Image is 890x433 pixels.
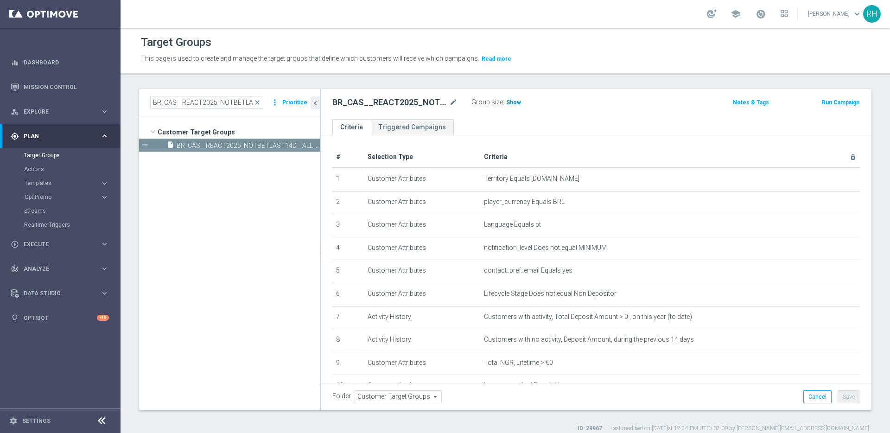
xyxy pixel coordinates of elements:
[24,266,100,272] span: Analyze
[24,291,100,296] span: Data Studio
[100,193,109,202] i: keyboard_arrow_right
[863,5,881,23] div: RH
[332,306,364,329] td: 7
[11,50,109,75] div: Dashboard
[506,99,521,106] span: Show
[732,97,770,108] button: Notes & Tags
[10,133,109,140] button: gps_fixed Plan keyboard_arrow_right
[24,242,100,247] span: Execute
[332,146,364,168] th: #
[484,313,692,321] span: Customers with activity, Total Deposit Amount > 0 , on this year (to date)
[332,260,364,283] td: 5
[24,152,96,159] a: Target Groups
[10,59,109,66] button: equalizer Dashboard
[11,314,19,322] i: lightbulb
[503,98,504,106] label: :
[11,240,19,248] i: play_circle_outline
[10,290,109,297] button: Data Studio keyboard_arrow_right
[11,240,100,248] div: Execute
[610,425,869,433] label: Last modified on [DATE] at 12:24 PM UTC+02:00 by [PERSON_NAME][EMAIL_ADDRESS][DOMAIN_NAME]
[10,265,109,273] button: track_changes Analyze keyboard_arrow_right
[25,180,91,186] span: Templates
[100,289,109,298] i: keyboard_arrow_right
[364,329,480,352] td: Activity History
[24,218,120,232] div: Realtime Triggers
[158,126,320,139] span: Customer Target Groups
[24,179,109,187] button: Templates keyboard_arrow_right
[484,290,617,298] span: Lifecycle Stage Does not equal Non Depositor
[150,96,263,109] input: Quick find group or folder
[24,306,97,330] a: Optibot
[364,214,480,237] td: Customer Attributes
[364,283,480,306] td: Customer Attributes
[10,83,109,91] button: Mission Control
[11,306,109,330] div: Optibot
[364,375,480,398] td: Customer Attributes
[270,96,280,109] i: more_vert
[852,9,862,19] span: keyboard_arrow_down
[484,244,607,252] span: notification_level Does not equal MINIMUM
[332,168,364,191] td: 1
[332,283,364,306] td: 6
[25,180,100,186] div: Templates
[332,392,351,400] label: Folder
[24,166,96,173] a: Actions
[11,75,109,99] div: Mission Control
[24,204,120,218] div: Streams
[311,96,320,109] button: chevron_left
[484,175,579,183] span: Territory Equals [DOMAIN_NAME]
[484,198,565,206] span: player_currency Equals BRL
[100,264,109,273] i: keyboard_arrow_right
[364,191,480,214] td: Customer Attributes
[807,7,863,21] a: [PERSON_NAME]keyboard_arrow_down
[332,352,364,375] td: 9
[281,96,309,109] button: Prioritize
[11,58,19,67] i: equalizer
[24,193,109,201] button: OptiPromo keyboard_arrow_right
[11,108,100,116] div: Explore
[332,375,364,398] td: 10
[364,260,480,283] td: Customer Attributes
[254,99,261,106] span: close
[25,194,100,200] div: OptiPromo
[332,191,364,214] td: 2
[24,190,120,204] div: OptiPromo
[449,97,458,108] i: mode_edit
[24,75,109,99] a: Mission Control
[578,425,602,433] label: ID: 29967
[838,390,860,403] button: Save
[10,241,109,248] button: play_circle_outline Execute keyboard_arrow_right
[100,132,109,140] i: keyboard_arrow_right
[177,142,320,150] span: BR_CAS__REACT2025_NOTBETLAST14D__ALL_EMA_TAC_GM
[364,352,480,375] td: Customer Attributes
[22,418,51,424] a: Settings
[484,359,553,367] span: Total NGR, Lifetime > €0
[24,148,120,162] div: Target Groups
[731,9,741,19] span: school
[24,221,96,229] a: Realtime Triggers
[24,134,100,139] span: Plan
[364,306,480,329] td: Activity History
[484,267,572,274] span: contact_pref_email Equals yes
[332,97,447,108] h2: BR_CAS__REACT2025_NOTBETLAST14D__ALL_EMA_TAC_GM
[24,176,120,190] div: Templates
[24,162,120,176] div: Actions
[332,119,371,135] a: Criteria
[100,107,109,116] i: keyboard_arrow_right
[100,240,109,248] i: keyboard_arrow_right
[332,237,364,260] td: 4
[332,329,364,352] td: 8
[9,417,18,425] i: settings
[10,314,109,322] button: lightbulb Optibot +10
[100,179,109,188] i: keyboard_arrow_right
[364,237,480,260] td: Customer Attributes
[11,265,100,273] div: Analyze
[311,99,320,108] i: chevron_left
[141,36,211,49] h1: Target Groups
